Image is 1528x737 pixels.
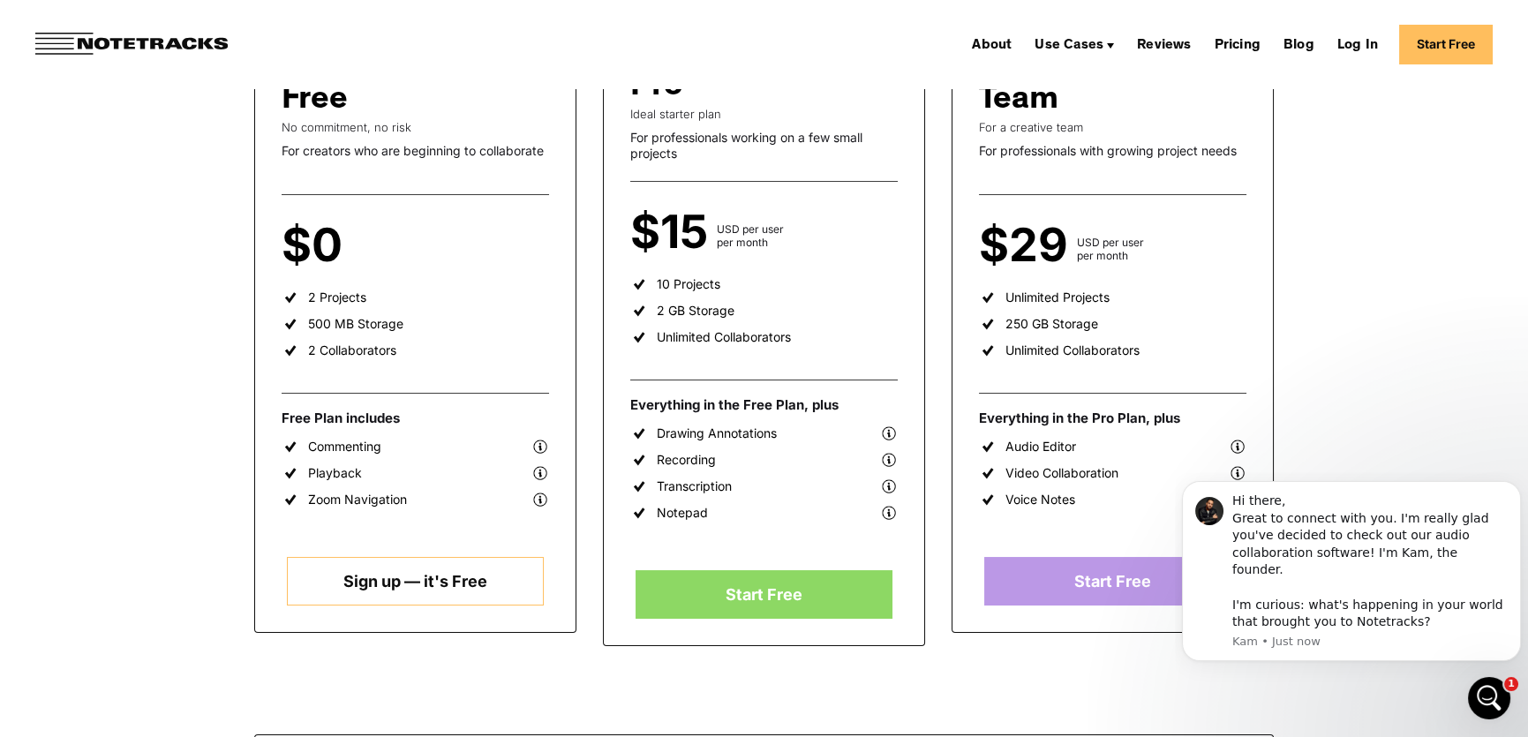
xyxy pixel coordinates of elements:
[282,230,351,262] div: $0
[979,230,1077,262] div: $29
[308,439,381,455] div: Commenting
[979,143,1246,159] div: For professionals with growing project needs
[1399,25,1493,64] a: Start Free
[282,83,348,120] div: Free
[308,316,403,332] div: 500 MB Storage
[1077,236,1144,262] div: USD per user per month
[282,143,549,159] div: For creators who are beginning to collaborate
[979,83,1058,120] div: Team
[657,329,791,345] div: Unlimited Collaborators
[1035,39,1103,53] div: Use Cases
[1005,439,1076,455] div: Audio Editor
[657,452,716,468] div: Recording
[282,410,549,427] div: Free Plan includes
[308,492,407,508] div: Zoom Navigation
[1276,30,1321,58] a: Blog
[657,505,708,521] div: Notepad
[1005,465,1118,481] div: Video Collaboration
[1175,472,1528,689] iframe: Intercom notifications message
[657,425,777,441] div: Drawing Annotations
[1005,316,1098,332] div: 250 GB Storage
[979,120,1246,134] div: For a creative team
[1005,290,1110,305] div: Unlimited Projects
[282,120,549,134] div: No commitment, no risk
[657,303,734,319] div: 2 GB Storage
[657,478,732,494] div: Transcription
[287,557,543,605] a: Sign up — it's Free
[965,30,1019,58] a: About
[630,107,898,121] div: Ideal starter plan
[1005,342,1140,358] div: Unlimited Collaborators
[308,342,396,358] div: 2 Collaborators
[630,130,898,161] div: For professionals working on a few small projects
[630,396,898,414] div: Everything in the Free Plan, plus
[308,465,362,481] div: Playback
[1468,677,1510,719] iframe: Intercom live chat
[717,222,784,249] div: USD per user per month
[308,290,366,305] div: 2 Projects
[636,570,892,619] a: Start Free
[1130,30,1198,58] a: Reviews
[1504,677,1518,691] span: 1
[984,557,1240,605] a: Start Free
[1330,30,1385,58] a: Log In
[630,217,717,249] div: $15
[351,236,403,262] div: per user per month
[979,410,1246,427] div: Everything in the Pro Plan, plus
[1005,492,1075,508] div: Voice Notes
[1027,30,1121,58] div: Use Cases
[657,276,720,292] div: 10 Projects
[1208,30,1268,58] a: Pricing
